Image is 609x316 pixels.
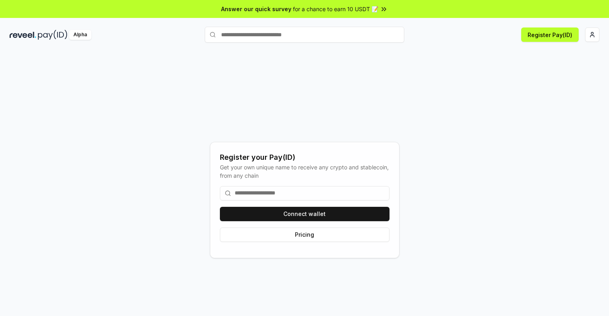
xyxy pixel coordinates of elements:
div: Register your Pay(ID) [220,152,390,163]
button: Register Pay(ID) [521,27,579,42]
button: Connect wallet [220,207,390,221]
img: pay_id [38,30,67,40]
div: Alpha [69,30,91,40]
span: Answer our quick survey [221,5,291,13]
button: Pricing [220,228,390,242]
div: Get your own unique name to receive any crypto and stablecoin, from any chain [220,163,390,180]
img: reveel_dark [10,30,36,40]
span: for a chance to earn 10 USDT 📝 [293,5,378,13]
